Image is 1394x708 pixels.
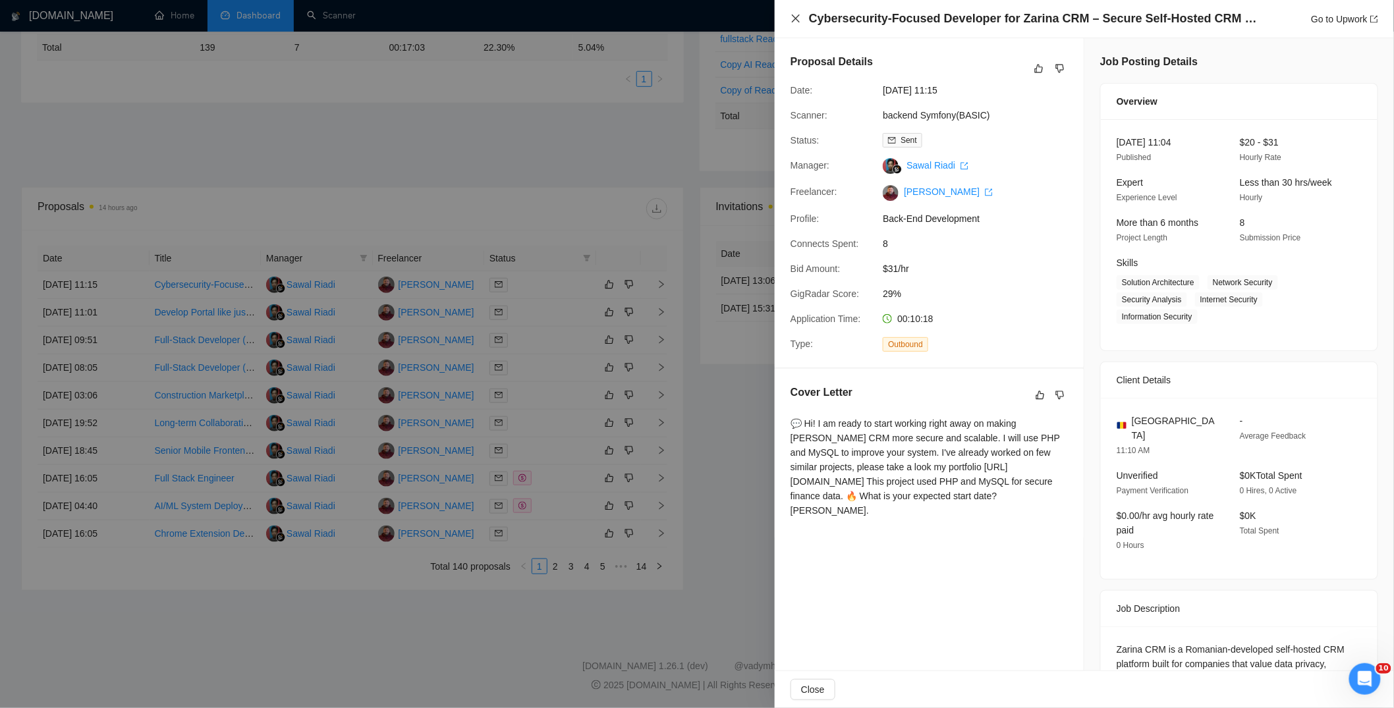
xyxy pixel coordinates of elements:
span: Bid Amount: [791,263,841,274]
span: Type: [791,339,813,349]
span: like [1036,390,1045,400]
span: Freelancer: [791,186,837,197]
span: Application Time: [791,313,861,324]
span: Scanner: [791,110,827,121]
span: dislike [1055,63,1065,74]
a: Go to Upworkexport [1311,14,1378,24]
span: 11:10 AM [1117,446,1150,455]
span: 0 Hires, 0 Active [1240,486,1297,495]
span: Security Analysis [1117,292,1187,307]
span: Project Length [1117,233,1167,242]
span: Average Feedback [1240,431,1306,441]
button: like [1031,61,1047,76]
span: Information Security [1117,310,1198,324]
span: $31/hr [883,261,1080,276]
span: More than 6 months [1117,217,1199,228]
span: dislike [1055,390,1065,400]
span: [DATE] 11:15 [883,83,1080,97]
img: gigradar-bm.png [893,165,902,174]
span: Published [1117,153,1152,162]
span: Profile: [791,213,820,224]
button: dislike [1052,387,1068,403]
span: [DATE] 11:04 [1117,137,1171,148]
span: 29% [883,286,1080,301]
span: Less than 30 hrs/week [1240,177,1332,188]
span: Solution Architecture [1117,275,1200,290]
h4: Cybersecurity-Focused Developer for Zarina CRM – Secure Self-Hosted CRM Platform [809,11,1264,27]
span: Connects Spent: [791,238,859,249]
span: like [1034,63,1044,74]
a: [PERSON_NAME] export [904,186,993,197]
span: 8 [1240,217,1245,228]
span: Back-End Development [883,211,1080,226]
iframe: Intercom live chat [1349,663,1381,695]
span: Skills [1117,258,1138,268]
span: Expert [1117,177,1143,188]
span: Internet Security [1195,292,1263,307]
span: Hourly Rate [1240,153,1281,162]
span: GigRadar Score: [791,288,859,299]
span: mail [888,136,896,144]
button: Close [791,13,801,24]
span: Status: [791,135,820,146]
span: $20 - $31 [1240,137,1279,148]
span: 00:10:18 [897,313,934,324]
span: Close [801,682,825,697]
span: clock-circle [883,314,892,323]
span: Outbound [883,337,928,352]
span: Sent [901,136,917,145]
span: [GEOGRAPHIC_DATA] [1132,414,1219,443]
span: export [985,188,993,196]
span: Manager: [791,160,829,171]
div: 💬 Hi! I am ready to start working right away on making [PERSON_NAME] CRM more secure and scalable... [791,416,1068,518]
span: export [961,162,968,170]
span: Hourly [1240,193,1263,202]
button: like [1032,387,1048,403]
span: - [1240,416,1243,426]
h5: Proposal Details [791,54,873,70]
span: export [1370,15,1378,23]
img: 🇷🇴 [1117,421,1127,430]
span: 0 Hours [1117,541,1144,550]
span: Unverified [1117,470,1158,481]
span: close [791,13,801,24]
span: Overview [1117,94,1157,109]
span: $0K [1240,510,1256,521]
span: Submission Price [1240,233,1301,242]
span: Payment Verification [1117,486,1188,495]
h5: Job Posting Details [1100,54,1198,70]
div: Job Description [1117,591,1362,626]
span: $0.00/hr avg hourly rate paid [1117,510,1214,535]
h5: Cover Letter [791,385,852,400]
a: backend Symfony(BASIC) [883,110,990,121]
span: Network Security [1208,275,1278,290]
button: Close [791,679,835,700]
button: dislike [1052,61,1068,76]
a: Sawal Riadi export [906,160,968,171]
span: 10 [1376,663,1391,674]
span: 8 [883,236,1080,251]
img: c1Solt7VbwHmdfN9daG-llb3HtbK8lHyvFES2IJpurApVoU8T7FGrScjE2ec-Wjl2v [883,185,899,201]
div: Client Details [1117,362,1362,398]
span: Date: [791,85,812,95]
span: Experience Level [1117,193,1177,202]
span: Total Spent [1240,526,1279,535]
span: $0K Total Spent [1240,470,1302,481]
